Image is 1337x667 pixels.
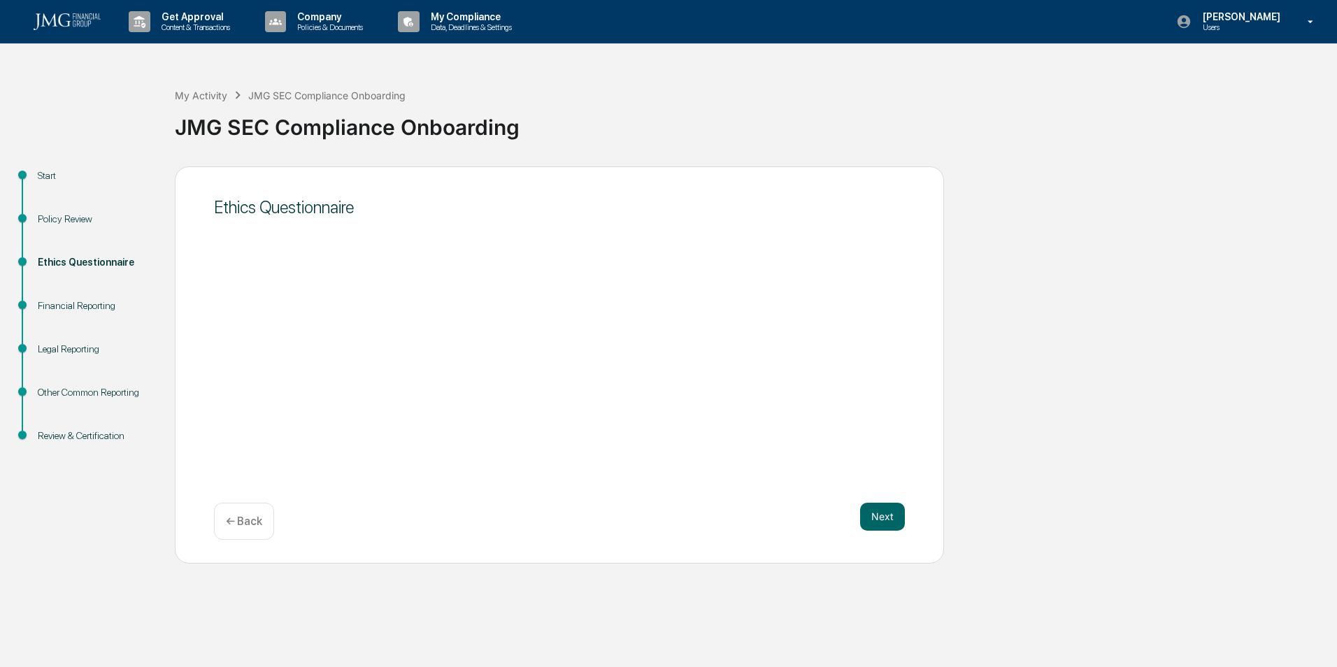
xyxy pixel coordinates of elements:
p: Company [286,11,370,22]
div: Financial Reporting [38,299,152,313]
img: logo [34,13,101,30]
p: ← Back [226,515,262,528]
p: My Compliance [420,11,519,22]
div: JMG SEC Compliance Onboarding [248,89,406,101]
p: Policies & Documents [286,22,370,32]
p: [PERSON_NAME] [1192,11,1287,22]
div: Ethics Questionnaire [38,255,152,270]
div: My Activity [175,89,227,101]
div: Legal Reporting [38,342,152,357]
button: Next [860,503,905,531]
div: Review & Certification [38,429,152,443]
div: Other Common Reporting [38,385,152,400]
p: Content & Transactions [150,22,237,32]
div: Start [38,168,152,183]
div: Ethics Questionnaire [214,197,905,217]
div: JMG SEC Compliance Onboarding [175,103,1330,140]
p: Data, Deadlines & Settings [420,22,519,32]
div: Policy Review [38,212,152,227]
p: Users [1192,22,1287,32]
p: Get Approval [150,11,237,22]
